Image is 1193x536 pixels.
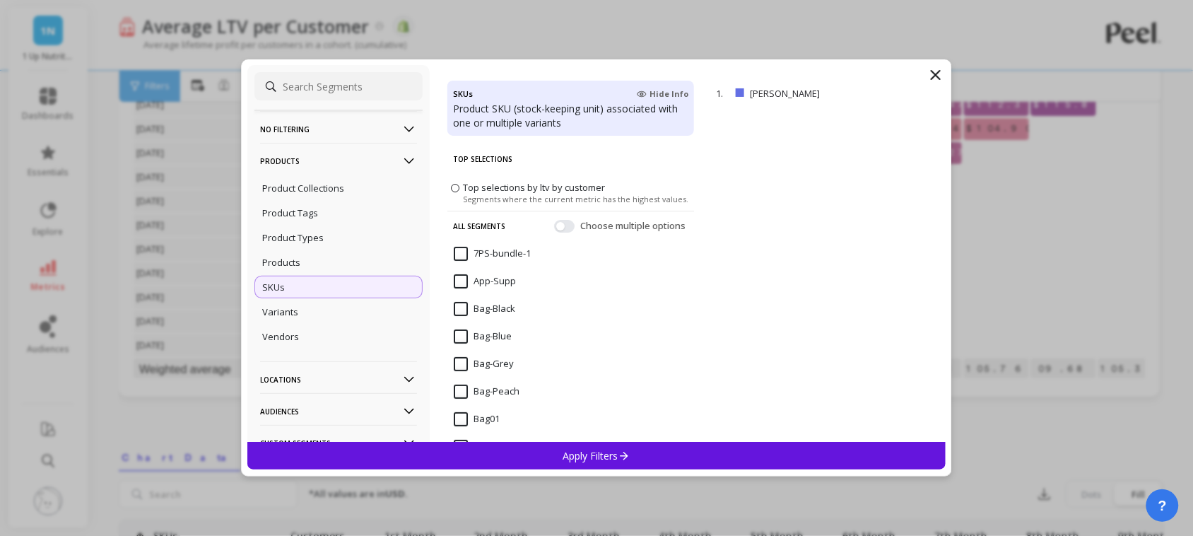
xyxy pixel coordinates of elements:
[637,88,688,100] span: Hide Info
[260,111,417,147] p: No filtering
[260,425,417,461] p: Custom Segments
[453,86,473,102] h4: SKUs
[454,385,519,399] span: Bag-Peach
[716,87,730,100] p: 1.
[262,182,344,194] p: Product Collections
[260,143,417,179] p: Products
[260,393,417,429] p: Audiences
[454,247,531,261] span: 7PS-bundle-1
[454,330,512,344] span: Bag-Blue
[1158,496,1167,515] span: ?
[254,72,423,100] input: Search Segments
[262,330,299,343] p: Vendors
[463,194,688,204] span: Segments where the current metric has the highest values.
[563,449,630,462] p: Apply Filters
[463,181,605,194] span: Top selections by ltv by customer
[262,305,298,318] p: Variants
[454,357,514,371] span: Bag-Grey
[262,256,300,269] p: Products
[262,206,318,219] p: Product Tags
[580,219,688,233] span: Choose multiple options
[454,274,516,289] span: App-Supp
[262,281,285,293] p: SKUs
[750,87,878,100] p: [PERSON_NAME]
[454,412,500,426] span: Bag01
[262,231,324,244] p: Product Types
[454,302,515,316] span: Bag-Black
[260,361,417,397] p: Locations
[453,144,688,174] p: Top Selections
[453,102,688,130] p: Product SKU (stock-keeping unit) associated with one or multiple variants
[454,440,510,454] span: Bar-Blue
[453,211,505,241] p: All Segments
[1146,489,1179,522] button: ?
